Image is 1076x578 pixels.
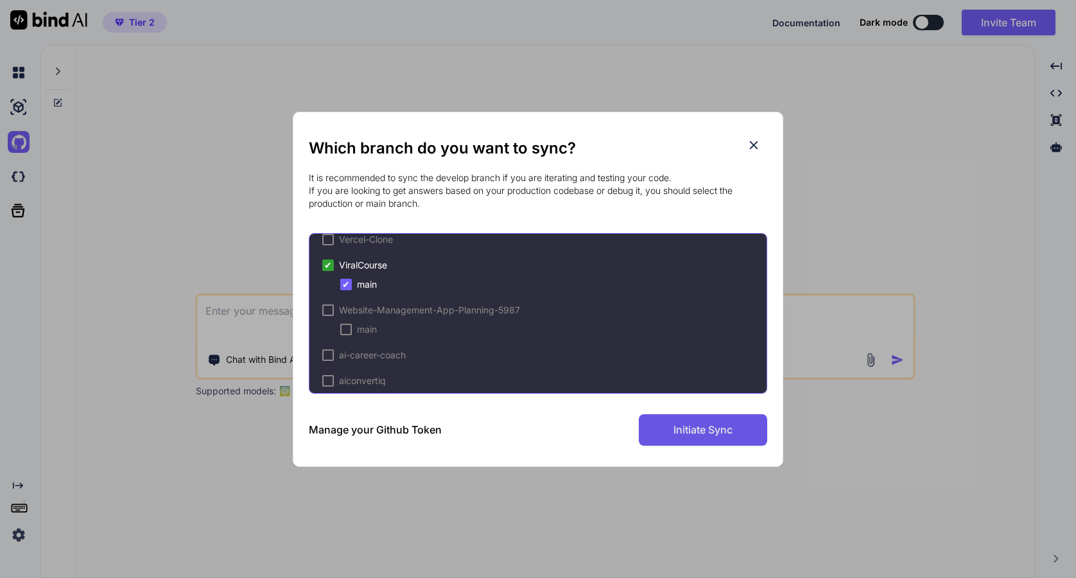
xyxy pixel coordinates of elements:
span: aiconvertiq [339,374,386,387]
span: ✔ [342,278,350,291]
span: main [357,278,377,291]
span: Initiate Sync [673,422,733,437]
h2: Which branch do you want to sync? [309,138,767,159]
h3: Manage your Github Token [309,422,442,437]
span: ViralCourse [339,259,387,272]
span: Website-Management-App-Planning-5987 [339,304,520,317]
button: Initiate Sync [639,414,767,446]
span: ai-career-coach [339,349,406,362]
span: Vercel-Clone [339,233,393,246]
span: ✔ [324,259,332,272]
p: It is recommended to sync the develop branch if you are iterating and testing your code. If you a... [309,171,767,210]
span: main [357,323,377,336]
